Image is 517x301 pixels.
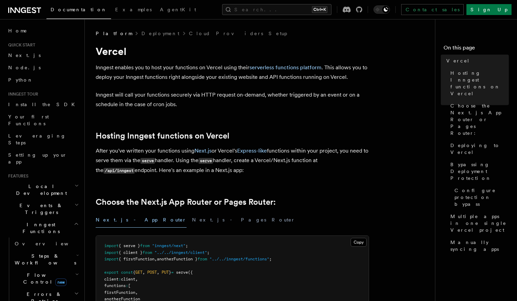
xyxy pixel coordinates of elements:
span: ; [269,257,272,261]
span: Flow Control [12,272,75,285]
a: Overview [12,238,80,250]
span: import [104,250,119,255]
code: serve [199,158,213,164]
span: ; [207,250,209,255]
span: } [169,270,171,275]
span: Install the SDK [8,102,79,107]
span: , [154,257,157,261]
span: Home [8,27,27,34]
span: serve [176,270,188,275]
span: Bypassing Deployment Protection [450,161,509,182]
span: Node.js [8,65,41,70]
span: POST [147,270,157,275]
button: Inngest Functions [5,218,80,238]
span: Steps & Workflows [12,253,76,266]
span: : [119,277,121,282]
span: , [135,277,138,282]
a: Bypassing Deployment Protection [448,158,509,184]
h4: On this page [444,44,509,55]
span: : [126,283,128,288]
span: Choose the Next.js App Router or Pages Router: [450,102,509,137]
button: Flow Controlnew [12,269,80,288]
kbd: Ctrl+K [312,6,327,13]
span: const [121,270,133,275]
a: Choose the Next.js App Router or Pages Router: [96,197,276,207]
a: Next.js [194,147,212,154]
a: Manually syncing apps [448,236,509,255]
span: from [198,257,207,261]
button: Events & Triggers [5,199,80,218]
button: Next.js - App Router [96,212,187,228]
h1: Vercel [96,45,369,57]
span: Vercel [446,57,470,64]
a: Hosting Inngest functions on Vercel [96,131,229,141]
span: { client } [119,250,142,255]
p: After you've written your functions using or Vercel's functions within your project, you need to ... [96,146,369,175]
span: Features [5,173,28,179]
code: serve [140,158,155,164]
span: from [142,250,152,255]
span: Platform [96,30,132,37]
a: Hosting Inngest functions on Vercel [448,67,509,100]
a: Your first Functions [5,111,80,130]
a: AgentKit [156,2,200,18]
p: Inngest will call your functions securely via HTTP request on-demand, whether triggered by an eve... [96,90,369,109]
p: Inngest enables you to host your functions on Vercel using their . This allows you to deploy your... [96,63,369,82]
span: Multiple apps in one single Vercel project [450,213,509,233]
a: Node.js [5,61,80,74]
span: anotherFunction } [157,257,198,261]
span: import [104,257,119,261]
span: [ [128,283,131,288]
span: Quick start [5,42,35,48]
a: Sign Up [466,4,512,15]
span: from [140,243,150,248]
span: functions [104,283,126,288]
button: Toggle dark mode [373,5,390,14]
span: Python [8,77,33,83]
button: Search...Ctrl+K [222,4,331,15]
span: Configure protection bypass [454,187,509,207]
span: AgentKit [160,7,196,12]
span: import [104,243,119,248]
span: client [121,277,135,282]
span: { [133,270,135,275]
span: export [104,270,119,275]
span: "../../inngest/client" [154,250,207,255]
a: Examples [111,2,156,18]
a: Leveraging Steps [5,130,80,149]
span: new [55,278,67,286]
span: Documentation [51,7,107,12]
span: Events & Triggers [5,202,74,216]
span: firstFunction [104,290,135,295]
a: Choose the Next.js App Router or Pages Router: [448,100,509,139]
a: Setting up your app [5,149,80,168]
span: { serve } [119,243,140,248]
span: , [135,290,138,295]
span: Setting up your app [8,152,67,164]
a: Documentation [46,2,111,19]
a: Contact sales [401,4,464,15]
a: Install the SDK [5,98,80,111]
span: client [104,277,119,282]
span: Leveraging Steps [8,133,66,145]
span: Examples [115,7,152,12]
a: Python [5,74,80,86]
a: Next.js [5,49,80,61]
span: GET [135,270,142,275]
span: Local Development [5,183,74,197]
a: Multiple apps in one single Vercel project [448,210,509,236]
span: { firstFunction [119,257,154,261]
span: , [157,270,159,275]
span: Overview [15,241,85,246]
code: /api/inngest [104,168,135,174]
span: PUT [162,270,169,275]
a: Vercel [444,55,509,67]
a: Deployment [141,30,179,37]
span: Inngest tour [5,91,38,97]
span: Deploying to Vercel [450,142,509,156]
a: Cloud Providers Setup [189,30,287,37]
a: Configure protection bypass [452,184,509,210]
span: "../../inngest/functions" [209,257,269,261]
a: Express-like [237,147,267,154]
button: Local Development [5,180,80,199]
